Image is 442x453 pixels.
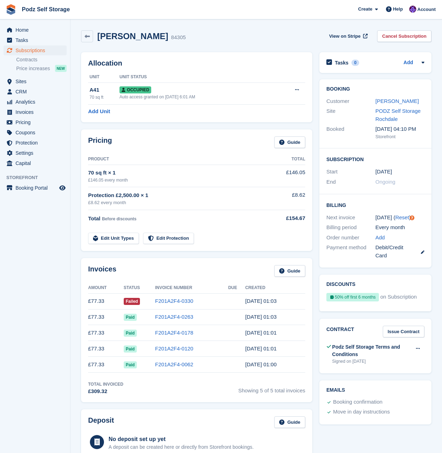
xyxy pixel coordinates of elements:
a: menu [4,45,67,55]
td: £146.05 [272,165,305,187]
span: Paid [124,330,137,337]
a: menu [4,35,67,45]
div: NEW [55,65,67,72]
a: Guide [274,136,305,148]
time: 2025-08-05 00:03:30 UTC [245,314,277,320]
span: Price increases [16,65,50,72]
div: Order number [326,234,375,242]
h2: Pricing [88,136,112,148]
a: menu [4,107,67,117]
a: PODZ Self Storage Rochdale [375,108,420,122]
a: menu [4,148,67,158]
span: Paid [124,361,137,368]
a: Preview store [58,184,67,192]
a: Add [375,234,385,242]
a: Guide [274,416,305,428]
div: Debit/Credit Card [375,244,424,259]
div: Move in day instructions [333,408,390,416]
time: 2025-05-05 00:00:33 UTC [245,361,277,367]
a: F201A2F4-0178 [155,330,193,336]
span: Create [358,6,372,13]
p: A deposit can be created here or directly from Storefront bookings. [109,443,254,451]
th: Due [228,282,245,294]
div: Storefront [375,133,424,140]
a: F201A2F4-0120 [155,345,193,351]
th: Product [88,154,272,165]
a: View on Stripe [326,30,369,42]
span: Before discounts [102,216,136,221]
span: Account [417,6,436,13]
h2: Contract [326,326,354,337]
time: 2025-09-05 00:03:08 UTC [245,298,277,304]
div: Tooltip anchor [409,215,415,221]
a: menu [4,183,67,193]
span: on Subscription [380,293,417,304]
span: Storefront [6,174,70,181]
a: Add [404,59,413,67]
img: stora-icon-8386f47178a22dfd0bd8f6a31ec36ba5ce8667c1dd55bd0f319d3a0aa187defe.svg [6,4,16,15]
h2: Subscription [326,155,424,163]
div: [DATE] 04:10 PM [375,125,424,133]
h2: Emails [326,387,424,393]
th: Unit [88,72,119,83]
span: Invoices [16,107,58,117]
div: Site [326,107,375,123]
div: End [326,178,375,186]
span: View on Stripe [329,33,361,40]
div: 70 sq ft [90,94,119,100]
td: £77.33 [88,357,124,373]
div: £146.05 every month [88,177,272,183]
a: menu [4,87,67,97]
span: Paid [124,314,137,321]
h2: [PERSON_NAME] [97,31,168,41]
div: £309.32 [88,387,123,396]
div: Billing period [326,224,375,232]
a: menu [4,128,67,137]
div: Customer [326,97,375,105]
div: 70 sq ft × 1 [88,169,272,177]
span: Sites [16,76,58,86]
div: 84305 [171,33,186,42]
h2: Billing [326,201,424,208]
div: Signed on [DATE] [332,358,411,365]
div: 0 [351,60,360,66]
img: Jawed Chowdhary [409,6,416,13]
a: menu [4,97,67,107]
th: Unit Status [119,72,275,83]
div: No deposit set up yet [109,435,254,443]
a: Edit Protection [143,233,194,244]
h2: Invoices [88,265,116,277]
span: Home [16,25,58,35]
time: 2025-06-05 00:01:42 UTC [245,345,277,351]
a: menu [4,158,67,168]
span: Pricing [16,117,58,127]
h2: Discounts [326,282,424,287]
a: Reset [395,214,409,220]
a: Add Unit [88,108,110,116]
span: Analytics [16,97,58,107]
span: Settings [16,148,58,158]
a: menu [4,76,67,86]
a: F201A2F4-0062 [155,361,193,367]
span: Capital [16,158,58,168]
a: [PERSON_NAME] [375,98,419,104]
span: Total [88,215,100,221]
time: 2025-07-05 00:01:28 UTC [245,330,277,336]
span: Occupied [119,86,151,93]
div: Start [326,168,375,176]
div: 50% off first 6 months [326,293,379,301]
td: £77.33 [88,309,124,325]
time: 2025-05-05 00:00:00 UTC [375,168,392,176]
td: £77.33 [88,325,124,341]
a: Issue Contract [383,326,424,337]
th: Invoice Number [155,282,228,294]
div: Auto access granted on [DATE] 6:01 AM [119,94,275,100]
span: Paid [124,345,137,353]
td: £8.62 [272,187,305,210]
h2: Allocation [88,59,305,67]
span: Booking Portal [16,183,58,193]
th: Status [124,282,155,294]
h2: Booking [326,86,424,92]
div: £8.62 every month [88,199,272,206]
h2: Tasks [335,60,349,66]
